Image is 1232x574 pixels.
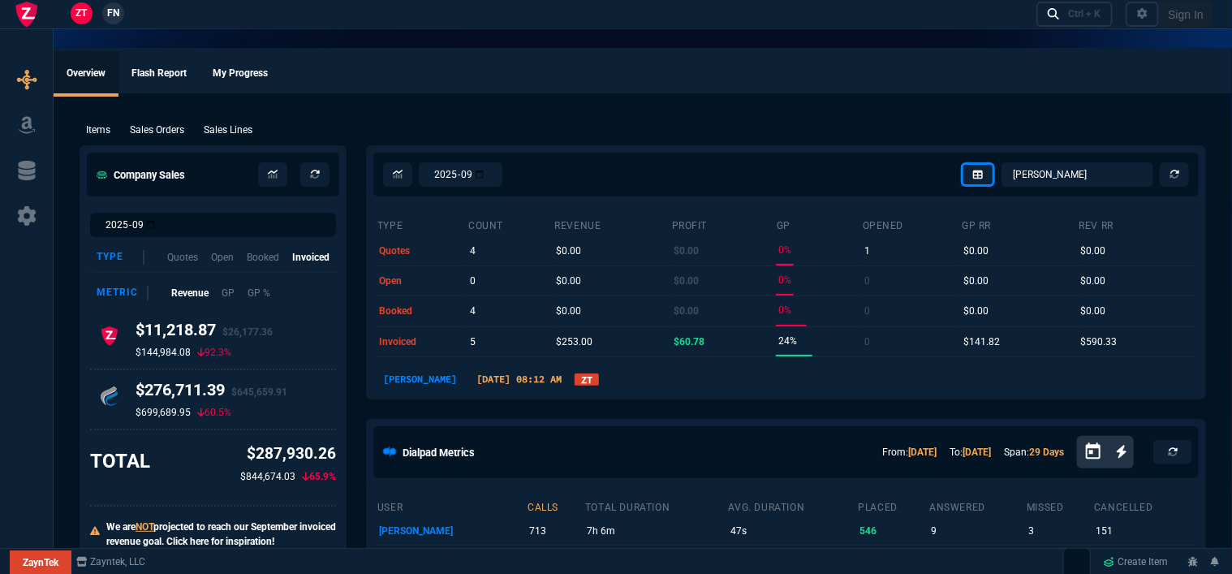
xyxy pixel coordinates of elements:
span: FN [107,6,119,20]
td: quotes [377,235,467,265]
p: 151 [1096,520,1192,542]
p: $0.00 [963,240,989,262]
p: [PERSON_NAME] [377,372,463,386]
p: 65.9% [302,469,336,484]
h4: $276,711.39 [136,380,287,406]
td: invoiced [377,326,467,356]
p: [PERSON_NAME] [379,520,524,542]
p: Booked [247,250,279,265]
p: 3 [1028,520,1091,542]
p: $253.00 [557,330,593,353]
th: type [377,213,467,235]
p: $0.00 [1081,300,1106,322]
p: 0 [864,270,870,292]
span: NOT [136,521,153,533]
p: $0.00 [1081,270,1106,292]
th: count [467,213,554,235]
th: opened [862,213,962,235]
th: avg. duration [728,494,858,517]
p: To: [950,445,991,460]
th: calls [527,494,584,517]
a: My Progress [200,51,281,97]
p: 713 [529,520,582,542]
p: From: [882,445,937,460]
td: booked [377,296,467,326]
th: GP [776,213,862,235]
button: Open calendar [1083,440,1116,464]
p: Invoiced [292,250,330,265]
p: 0 [470,270,476,292]
p: $144,984.08 [136,346,191,359]
p: Quotes [167,250,198,265]
a: Overview [54,51,118,97]
p: 0 [864,300,870,322]
a: Create Item [1097,550,1175,574]
p: 546 [860,520,926,542]
div: Type [97,250,144,265]
th: GP RR [961,213,1078,235]
p: $0.00 [557,240,582,262]
p: GP [222,286,235,300]
p: 24% [778,330,797,352]
th: revenue [554,213,670,235]
th: user [377,494,527,517]
a: msbcCompanyName [71,555,151,569]
p: Span: [1004,445,1064,460]
p: 0% [778,269,791,291]
p: Open [211,250,234,265]
h4: $11,218.87 [136,320,273,346]
p: 60.5% [197,406,231,419]
th: missed [1026,494,1093,517]
p: 4 [470,240,476,262]
p: $60.78 [674,330,704,353]
p: 47s [730,520,855,542]
p: $141.82 [963,330,1000,353]
h5: Company Sales [97,167,185,183]
th: total duration [584,494,728,517]
p: $287,930.26 [240,442,336,466]
p: 0 [864,330,870,353]
p: 5 [470,330,476,353]
span: $26,177.36 [222,326,273,338]
p: 1 [864,240,870,262]
p: $0.00 [674,240,699,262]
p: 0% [778,299,791,322]
p: 4 [470,300,476,322]
p: 9 [931,520,1023,542]
p: $0.00 [674,270,699,292]
p: $0.00 [557,270,582,292]
a: ZT [575,373,599,386]
p: GP % [248,286,270,300]
th: cancelled [1093,494,1195,517]
p: Revenue [171,286,209,300]
p: We are projected to reach our September invoiced revenue goal. Click here for inspiration! [106,520,336,549]
p: $0.00 [963,300,989,322]
div: Ctrl + K [1069,7,1101,20]
td: open [377,265,467,296]
p: $0.00 [963,270,989,292]
p: [DATE] 08:12 AM [470,372,568,386]
p: 0% [778,239,791,261]
p: $699,689.95 [136,406,191,419]
h5: Dialpad Metrics [403,444,475,460]
h3: TOTAL [90,449,150,473]
th: placed [857,494,928,517]
a: 29 Days [1029,447,1064,458]
p: 7h 6m [587,520,725,542]
p: $0.00 [557,300,582,322]
th: Rev RR [1079,213,1195,235]
p: $590.33 [1081,330,1118,353]
p: 92.3% [197,346,231,359]
span: ZT [76,6,88,20]
p: Items [86,123,110,137]
p: $0.00 [674,300,699,322]
p: Sales Lines [204,123,252,137]
p: $0.00 [1081,240,1106,262]
a: [DATE] [908,447,937,458]
th: Profit [671,213,776,235]
a: [DATE] [963,447,991,458]
th: answered [928,494,1026,517]
div: Metric [97,286,149,300]
p: $844,674.03 [240,469,295,484]
a: Flash Report [118,51,200,97]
